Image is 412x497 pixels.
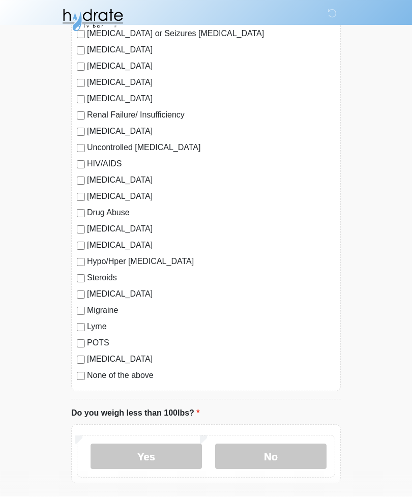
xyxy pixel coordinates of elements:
label: Steroids [87,272,335,284]
input: Uncontrolled [MEDICAL_DATA] [77,144,85,153]
label: [MEDICAL_DATA] [87,44,335,56]
label: POTS [87,337,335,349]
label: No [215,444,327,470]
label: [MEDICAL_DATA] [87,77,335,89]
input: Drug Abuse [77,210,85,218]
input: [MEDICAL_DATA] [77,356,85,364]
input: [MEDICAL_DATA] [77,177,85,185]
input: [MEDICAL_DATA] [77,79,85,87]
input: Hypo/Hper [MEDICAL_DATA] [77,258,85,267]
input: [MEDICAL_DATA] [77,242,85,250]
label: [MEDICAL_DATA] [87,61,335,73]
label: Renal Failure/ Insufficiency [87,109,335,122]
input: Renal Failure/ Insufficiency [77,112,85,120]
label: Hypo/Hper [MEDICAL_DATA] [87,256,335,268]
label: [MEDICAL_DATA] [87,191,335,203]
label: [MEDICAL_DATA] [87,93,335,105]
input: [MEDICAL_DATA] [77,193,85,201]
input: Lyme [77,324,85,332]
input: [MEDICAL_DATA] [77,96,85,104]
label: None of the above [87,370,335,382]
label: Lyme [87,321,335,333]
input: HIV/AIDS [77,161,85,169]
label: [MEDICAL_DATA] [87,223,335,236]
label: [MEDICAL_DATA] [87,240,335,252]
input: [MEDICAL_DATA] [77,47,85,55]
label: [MEDICAL_DATA] [87,288,335,301]
img: Hydrate IV Bar - Fort Collins Logo [61,8,124,33]
label: [MEDICAL_DATA] [87,174,335,187]
label: [MEDICAL_DATA] [87,126,335,138]
input: [MEDICAL_DATA] [77,291,85,299]
label: Yes [91,444,202,470]
input: Migraine [77,307,85,315]
input: None of the above [77,372,85,381]
input: [MEDICAL_DATA] [77,226,85,234]
label: Drug Abuse [87,207,335,219]
label: Uncontrolled [MEDICAL_DATA] [87,142,335,154]
label: HIV/AIDS [87,158,335,170]
input: POTS [77,340,85,348]
label: Migraine [87,305,335,317]
label: [MEDICAL_DATA] [87,354,335,366]
input: [MEDICAL_DATA] [77,63,85,71]
input: Steroids [77,275,85,283]
label: Do you weigh less than 100lbs? [71,407,200,420]
input: [MEDICAL_DATA] [77,128,85,136]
